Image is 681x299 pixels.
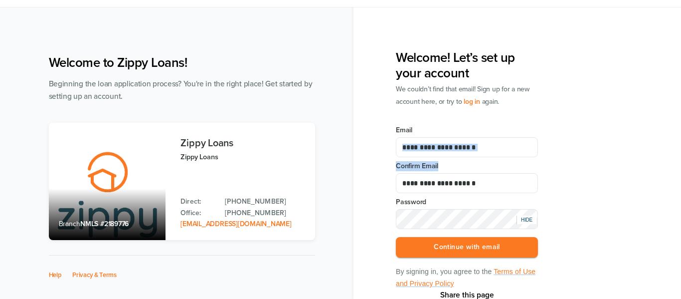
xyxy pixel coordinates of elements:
h3: Zippy Loans [180,138,305,149]
span: log in [464,97,480,106]
button: Continue with email [396,237,538,258]
input: Confirm Email [396,173,538,193]
input: Email Address [396,137,538,157]
p: We couldn’t find that email! Sign up for a new account here, or try to again. [396,83,538,108]
a: Email Address: zippyguide@zippymh.com [180,220,291,228]
div: HIDE [516,216,536,224]
h1: Welcome to Zippy Loans! [49,55,315,70]
p: Office: [180,208,215,219]
h3: Welcome! Let’s set up your account [396,50,538,81]
label: Email [396,125,538,135]
span: Branch [59,220,81,228]
input: Input Password [396,209,538,229]
span: Beginning the loan application process? You're in the right place! Get started by setting up an a... [49,79,313,101]
p: Direct: [180,196,215,207]
a: Direct Phone: 512-975-2947 [225,196,305,207]
a: Privacy & Terms [72,271,117,279]
p: Zippy Loans [180,151,305,163]
label: Confirm Email [396,161,538,171]
p: By signing in, you agree to the [396,266,538,290]
label: Password [396,197,538,207]
a: Office Phone: 512-975-2947 [225,208,305,219]
span: NMLS #2189776 [80,220,129,228]
a: Help [49,271,62,279]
